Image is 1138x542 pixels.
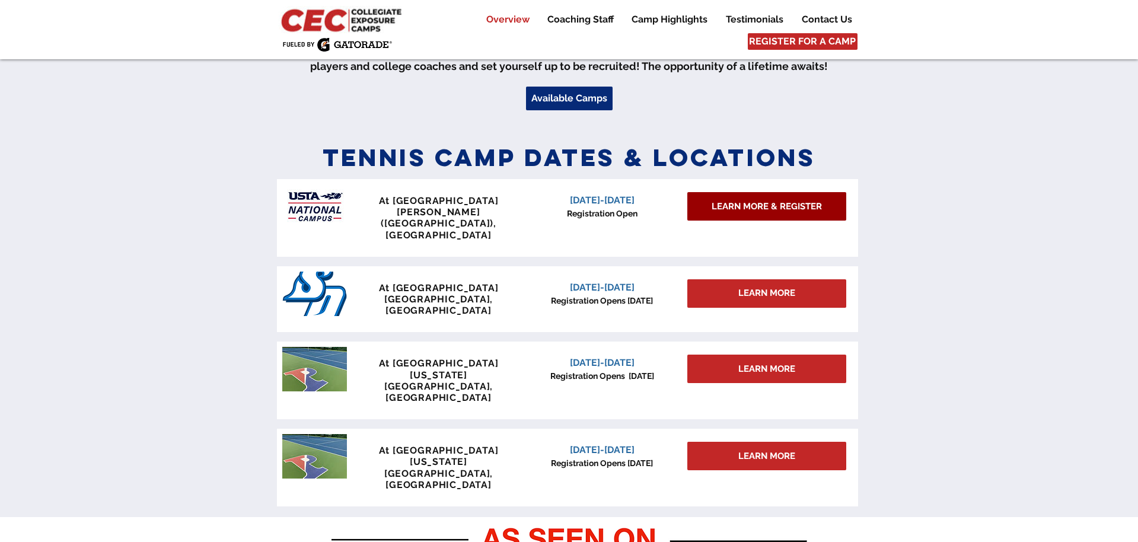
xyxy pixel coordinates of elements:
[570,444,635,455] span: [DATE]-[DATE]
[567,209,637,218] span: Registration Open
[687,279,846,308] div: LEARN MORE
[793,12,860,27] a: Contact Us
[570,195,635,206] span: [DATE]-[DATE]
[480,12,535,27] p: Overview
[570,357,635,368] span: [DATE]-[DATE]
[570,282,635,293] span: [DATE]-[DATE]
[687,442,846,470] a: LEARN MORE
[738,363,795,375] span: LEARN MORE
[626,12,713,27] p: Camp Highlights
[687,355,846,383] a: LEARN MORE
[712,200,822,213] span: LEARN MORE & REGISTER
[323,142,816,173] span: Tennis Camp Dates & Locations
[738,450,795,463] span: LEARN MORE
[379,358,499,380] span: At [GEOGRAPHIC_DATA][US_STATE]
[796,12,858,27] p: Contact Us
[282,347,347,391] img: penn tennis courts with logo.jpeg
[550,371,654,381] span: Registration Opens [DATE]
[738,287,795,299] span: LEARN MORE
[379,195,499,206] span: At [GEOGRAPHIC_DATA]
[526,87,613,110] a: Available Camps
[282,37,392,52] img: Fueled by Gatorade.png
[538,12,622,27] a: Coaching Staff
[687,192,846,221] a: LEARN MORE & REGISTER
[384,294,493,316] span: [GEOGRAPHIC_DATA], [GEOGRAPHIC_DATA]
[384,468,493,490] span: [GEOGRAPHIC_DATA], [GEOGRAPHIC_DATA]
[381,206,496,240] span: [PERSON_NAME] ([GEOGRAPHIC_DATA]), [GEOGRAPHIC_DATA]
[531,92,607,105] span: Available Camps
[282,272,347,316] img: San_Diego_Toreros_logo.png
[551,296,653,305] span: Registration Opens [DATE]
[749,35,856,48] span: REGISTER FOR A CAMP
[282,184,347,229] img: USTA Campus image_edited.jpg
[551,458,653,468] span: Registration Opens [DATE]
[384,381,493,403] span: [GEOGRAPHIC_DATA], [GEOGRAPHIC_DATA]
[282,434,347,479] img: penn tennis courts with logo.jpeg
[623,12,716,27] a: Camp Highlights
[468,12,860,27] nav: Site
[379,445,499,467] span: At [GEOGRAPHIC_DATA][US_STATE]
[541,12,620,27] p: Coaching Staff
[748,33,858,50] a: REGISTER FOR A CAMP
[720,12,789,27] p: Testimonials
[279,6,407,33] img: CEC Logo Primary_edited.jpg
[717,12,792,27] a: Testimonials
[477,12,538,27] a: Overview
[379,282,499,294] span: At [GEOGRAPHIC_DATA]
